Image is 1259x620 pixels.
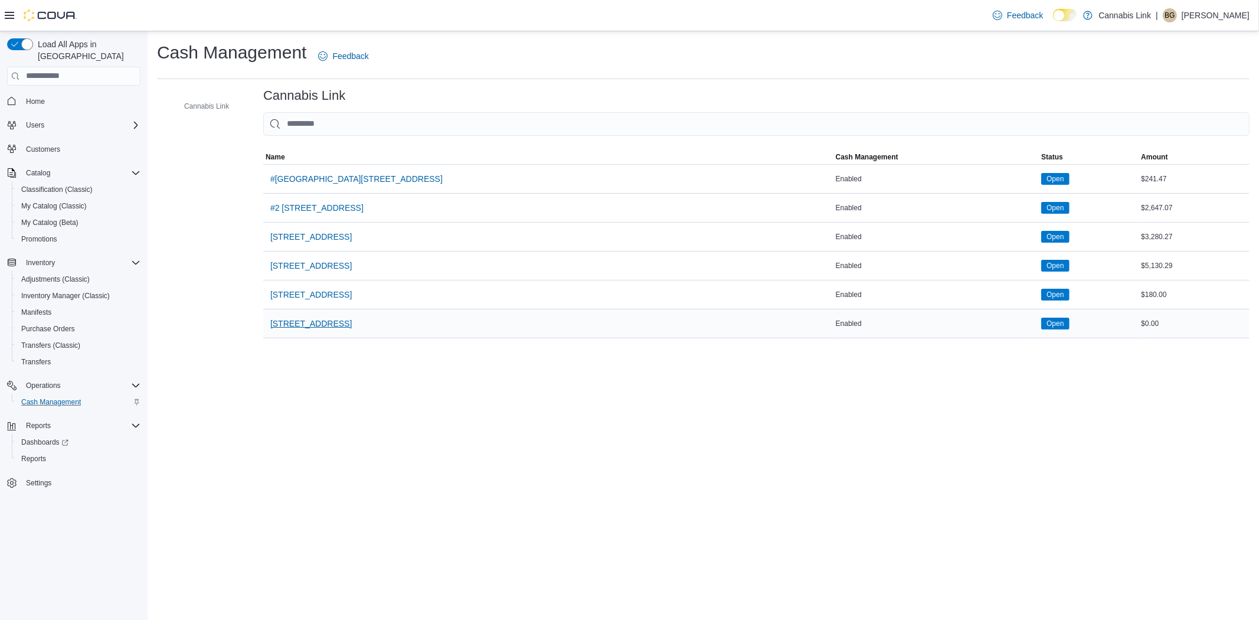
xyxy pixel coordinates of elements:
[263,150,833,164] button: Name
[17,322,80,336] a: Purchase Orders
[17,182,97,197] a: Classification (Classic)
[17,338,140,353] span: Transfers (Classic)
[17,289,115,303] a: Inventory Manager (Classic)
[1165,8,1175,22] span: BG
[266,167,447,191] button: #[GEOGRAPHIC_DATA][STREET_ADDRESS]
[21,234,57,244] span: Promotions
[266,254,357,278] button: [STREET_ADDRESS]
[332,50,368,62] span: Feedback
[2,93,145,110] button: Home
[26,258,55,267] span: Inventory
[1047,260,1064,271] span: Open
[21,256,140,270] span: Inventory
[26,120,44,130] span: Users
[26,145,60,154] span: Customers
[17,395,86,409] a: Cash Management
[2,117,145,133] button: Users
[12,354,145,370] button: Transfers
[21,454,46,464] span: Reports
[266,312,357,335] button: [STREET_ADDRESS]
[1041,202,1069,214] span: Open
[21,94,50,109] a: Home
[12,321,145,337] button: Purchase Orders
[2,474,145,491] button: Settings
[270,260,352,272] span: [STREET_ADDRESS]
[17,338,85,353] a: Transfers (Classic)
[1098,8,1151,22] p: Cannabis Link
[1047,174,1064,184] span: Open
[21,166,55,180] button: Catalog
[263,112,1250,136] input: This is a search bar. As you type, the results lower in the page will automatically filter.
[17,452,51,466] a: Reports
[833,230,1039,244] div: Enabled
[33,38,140,62] span: Load All Apps in [GEOGRAPHIC_DATA]
[1041,289,1069,301] span: Open
[21,419,140,433] span: Reports
[157,41,306,64] h1: Cash Management
[184,102,229,111] span: Cannabis Link
[17,232,62,246] a: Promotions
[1047,203,1064,213] span: Open
[2,377,145,394] button: Operations
[833,201,1039,215] div: Enabled
[21,476,56,490] a: Settings
[270,318,352,329] span: [STREET_ADDRESS]
[833,150,1039,164] button: Cash Management
[168,99,234,113] button: Cannabis Link
[21,397,81,407] span: Cash Management
[2,141,145,158] button: Customers
[270,202,364,214] span: #2 [STREET_ADDRESS]
[263,89,345,103] h3: Cannabis Link
[21,308,51,317] span: Manifests
[17,272,94,286] a: Adjustments (Classic)
[17,289,140,303] span: Inventory Manager (Classic)
[12,337,145,354] button: Transfers (Classic)
[988,4,1048,27] a: Feedback
[26,478,51,488] span: Settings
[21,118,49,132] button: Users
[17,232,140,246] span: Promotions
[833,288,1039,302] div: Enabled
[12,451,145,467] button: Reports
[12,231,145,247] button: Promotions
[26,421,51,430] span: Reports
[1139,259,1250,273] div: $5,130.29
[17,305,140,319] span: Manifests
[7,88,140,523] nav: Complex example
[1139,316,1250,331] div: $0.00
[266,283,357,306] button: [STREET_ADDRESS]
[21,357,51,367] span: Transfers
[270,231,352,243] span: [STREET_ADDRESS]
[836,152,898,162] span: Cash Management
[17,216,83,230] a: My Catalog (Beta)
[1163,8,1177,22] div: Blake Giesbrecht
[17,199,91,213] a: My Catalog (Classic)
[21,94,140,109] span: Home
[26,381,61,390] span: Operations
[17,199,140,213] span: My Catalog (Classic)
[12,198,145,214] button: My Catalog (Classic)
[21,256,60,270] button: Inventory
[2,417,145,434] button: Reports
[12,214,145,231] button: My Catalog (Beta)
[1139,150,1250,164] button: Amount
[1182,8,1250,22] p: [PERSON_NAME]
[1047,318,1064,329] span: Open
[12,394,145,410] button: Cash Management
[1053,21,1054,22] span: Dark Mode
[21,118,140,132] span: Users
[1047,231,1064,242] span: Open
[12,181,145,198] button: Classification (Classic)
[21,142,140,156] span: Customers
[17,395,140,409] span: Cash Management
[17,355,55,369] a: Transfers
[1007,9,1043,21] span: Feedback
[17,216,140,230] span: My Catalog (Beta)
[21,142,65,156] a: Customers
[1041,173,1069,185] span: Open
[21,341,80,350] span: Transfers (Classic)
[21,378,140,393] span: Operations
[833,259,1039,273] div: Enabled
[12,304,145,321] button: Manifests
[17,452,140,466] span: Reports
